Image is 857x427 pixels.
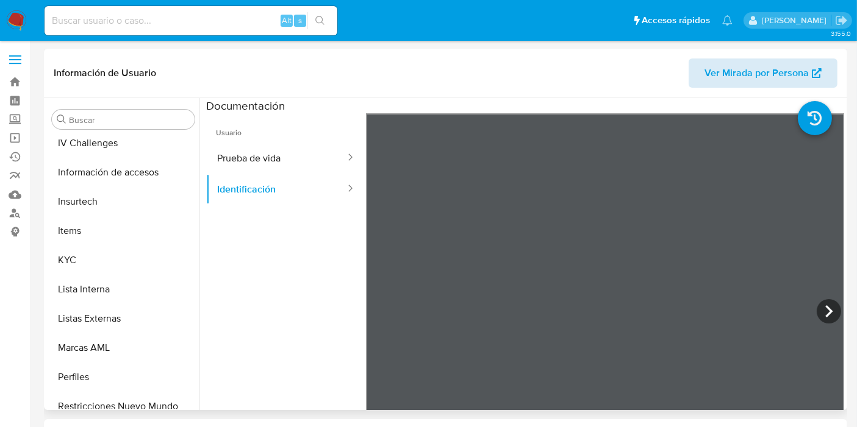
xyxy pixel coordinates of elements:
[45,13,337,29] input: Buscar usuario o caso...
[54,67,156,79] h1: Información de Usuario
[47,216,199,245] button: Items
[705,58,809,88] span: Ver Mirada por Persona
[47,333,199,362] button: Marcas AML
[642,14,710,27] span: Accesos rápidos
[57,115,66,124] button: Buscar
[689,58,837,88] button: Ver Mirada por Persona
[47,158,199,187] button: Información de accesos
[47,304,199,333] button: Listas Externas
[47,129,199,158] button: IV Challenges
[282,15,292,26] span: Alt
[722,15,733,26] a: Notificaciones
[762,15,831,26] p: marianathalie.grajeda@mercadolibre.com.mx
[47,187,199,216] button: Insurtech
[307,12,332,29] button: search-icon
[69,115,190,125] input: Buscar
[835,14,848,27] a: Salir
[47,362,199,392] button: Perfiles
[298,15,302,26] span: s
[47,275,199,304] button: Lista Interna
[47,392,199,421] button: Restricciones Nuevo Mundo
[47,245,199,275] button: KYC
